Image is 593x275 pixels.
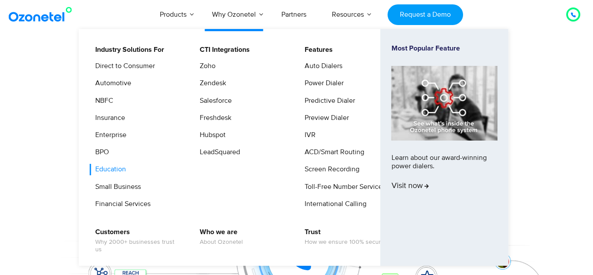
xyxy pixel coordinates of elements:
a: CustomersWhy 2000+ businesses trust us [90,227,183,255]
span: How we ensure 100% security [305,239,387,246]
a: Freshdesk [194,112,233,123]
a: ACD/Smart Routing [299,147,366,158]
div: Orchestrate Intelligent [22,56,571,84]
a: Direct to Consumer [90,61,156,72]
span: Visit now [392,181,429,191]
a: Zoho [194,61,217,72]
a: Predictive Dialer [299,95,356,106]
a: Insurance [90,112,126,123]
a: Most Popular FeatureLearn about our award-winning power dialers.Visit now [392,44,498,250]
a: Financial Services [90,199,152,210]
img: phone-system-min.jpg [392,66,498,140]
a: Auto Dialers [299,61,344,72]
a: NBFC [90,95,115,106]
a: Screen Recording [299,164,361,175]
a: IVR [299,130,317,141]
a: Enterprise [90,130,128,141]
a: Features [299,44,334,55]
span: About Ozonetel [200,239,243,246]
div: Turn every conversation into a growth engine for your enterprise. [22,121,571,131]
a: Zendesk [194,78,227,89]
a: Industry Solutions For [90,44,165,55]
a: Power Dialer [299,78,345,89]
a: Automotive [90,78,133,89]
a: Request a Demo [388,4,463,25]
a: Who we areAbout Ozonetel [194,227,244,247]
span: Why 2000+ businesses trust us [95,239,182,253]
a: Toll-Free Number Services [299,181,387,192]
a: Education [90,164,127,175]
a: TrustHow we ensure 100% security [299,227,388,247]
a: Salesforce [194,95,233,106]
div: Customer Experiences [22,79,571,121]
a: Preview Dialer [299,112,350,123]
a: International Calling [299,199,368,210]
a: Small Business [90,181,142,192]
a: Hubspot [194,130,227,141]
a: BPO [90,147,110,158]
a: CTI Integrations [194,44,251,55]
a: LeadSquared [194,147,241,158]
